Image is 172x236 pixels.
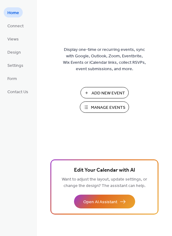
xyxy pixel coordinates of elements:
a: Settings [4,60,27,70]
a: Home [4,7,23,17]
span: Add New Event [92,90,125,97]
a: Design [4,47,25,57]
span: Form [7,76,17,82]
button: Manage Events [80,101,129,113]
a: Contact Us [4,86,32,97]
span: Manage Events [91,105,125,111]
span: Connect [7,23,24,29]
span: Design [7,49,21,56]
span: Settings [7,63,23,69]
span: Edit Your Calendar with AI [74,166,135,175]
a: Views [4,34,22,44]
span: Views [7,36,19,43]
a: Connect [4,21,27,31]
span: Open AI Assistant [83,199,117,205]
span: Want to adjust the layout, update settings, or change the design? The assistant can help. [62,175,147,190]
button: Add New Event [80,87,129,98]
span: Home [7,10,19,16]
span: Contact Us [7,89,28,95]
span: Display one-time or recurring events, sync with Google, Outlook, Zoom, Eventbrite, Wix Events or ... [63,47,146,72]
a: Form [4,73,21,83]
button: Open AI Assistant [74,195,135,208]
